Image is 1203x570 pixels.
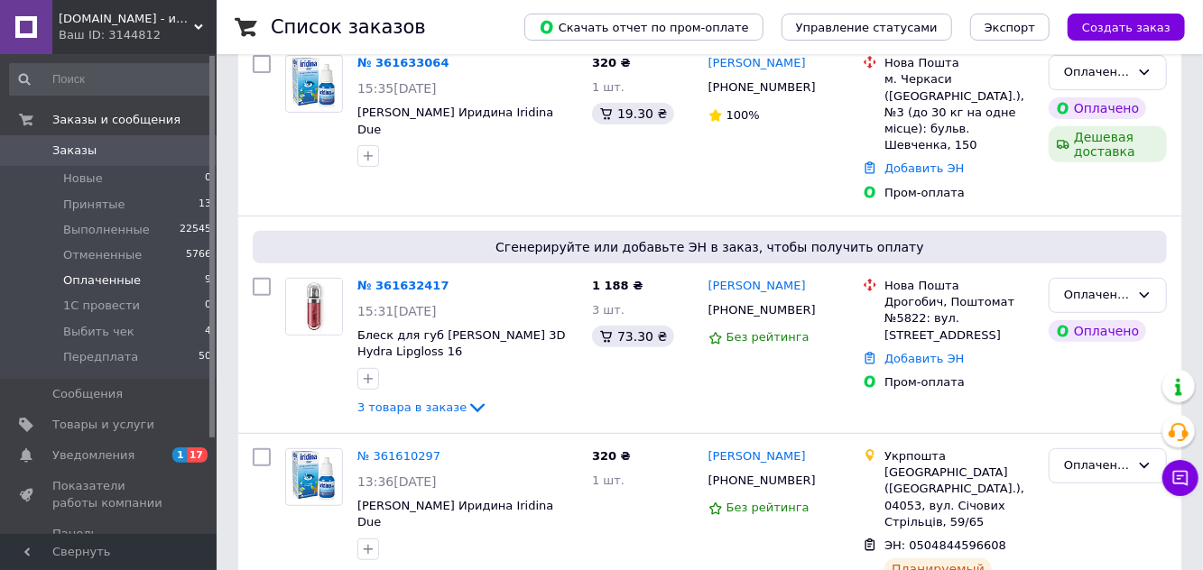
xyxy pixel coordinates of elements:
span: [PHONE_NUMBER] [708,473,816,487]
img: Фото товару [289,449,339,505]
span: Отмененные [63,247,142,263]
button: Создать заказ [1068,14,1185,41]
img: Фото товару [289,56,339,112]
span: 100% [726,108,760,122]
span: 13:36[DATE] [357,474,437,489]
span: 1 шт. [592,473,625,487]
a: [PERSON_NAME] [708,55,806,72]
div: Оплачено [1049,97,1146,119]
div: Укрпошта [884,448,1034,464]
span: Управление статусами [796,21,938,34]
button: Управление статусами [782,14,952,41]
span: Товары и услуги [52,417,154,433]
span: Flawless.com.ua - интернет-магазин профессиональной косметики [59,11,194,27]
span: 17 [187,447,208,463]
span: Скачать отчет по пром-оплате [539,19,749,35]
img: Фото товару [286,279,342,335]
a: [PERSON_NAME] Иридина Iridina Due [357,499,553,529]
span: 320 ₴ [592,449,631,463]
a: № 361633064 [357,56,449,69]
a: Создать заказ [1050,20,1185,33]
input: Поиск [9,63,213,96]
a: № 361632417 [357,279,449,292]
span: 5766 [186,247,211,263]
span: ЭН: 0504844596608 [884,538,1006,552]
span: Выбить чек [63,324,134,340]
span: 15:31[DATE] [357,304,437,318]
a: 3 товара в заказе [357,400,488,414]
span: 4 [205,324,211,340]
span: Панель управления [52,526,167,558]
span: [PHONE_NUMBER] [708,80,816,94]
div: Оплачено [1049,320,1146,342]
span: 320 ₴ [592,56,631,69]
span: Сгенерируйте или добавьте ЭН в заказ, чтобы получить оплату [260,238,1160,256]
span: [PHONE_NUMBER] [708,303,816,317]
div: Нова Пошта [884,55,1034,71]
span: 0 [205,298,211,314]
div: Пром-оплата [884,185,1034,201]
span: Создать заказ [1082,21,1171,34]
div: Оплаченный [1064,456,1130,475]
span: 3 шт. [592,303,625,317]
div: Оплаченный [1064,63,1130,82]
div: м. Черкаси ([GEOGRAPHIC_DATA].), №3 (до 30 кг на одне місце): бульв. Шевченка, 150 [884,71,1034,153]
a: № 361610297 [357,449,440,463]
div: Ваш ID: 3144812 [59,27,217,43]
span: Выполненные [63,222,150,238]
a: Фото товару [285,448,343,506]
span: 9 [205,272,211,289]
a: Фото товару [285,55,343,113]
a: [PERSON_NAME] [708,448,806,465]
a: [PERSON_NAME] [708,278,806,295]
a: Добавить ЭН [884,352,964,365]
a: [PERSON_NAME] Иридина Iridina Due [357,106,553,136]
div: 19.30 ₴ [592,103,674,124]
span: 3 товара в заказе [357,400,467,414]
span: Принятые [63,197,125,213]
a: Фото товару [285,278,343,336]
span: 15:35[DATE] [357,81,437,96]
span: Заказы [52,142,97,159]
span: Заказы и сообщения [52,112,180,128]
div: Пром-оплата [884,374,1034,391]
span: 50 [199,349,211,365]
div: Нова Пошта [884,278,1034,294]
div: Дешевая доставка [1049,126,1167,162]
span: 1 [172,447,187,463]
span: 1С провести [63,298,140,314]
span: 0 [205,170,211,187]
button: Скачать отчет по пром-оплате [524,14,763,41]
span: Уведомления [52,447,134,464]
a: Добавить ЭН [884,161,964,175]
span: 1 шт. [592,80,625,94]
a: Блеск для губ [PERSON_NAME] 3D Hydra Lipgloss 16 [357,328,566,359]
div: 73.30 ₴ [592,326,674,347]
h1: Список заказов [271,16,426,38]
span: Передплата [63,349,138,365]
button: Чат с покупателем [1162,460,1198,496]
div: Оплаченный [1064,286,1130,305]
span: Без рейтинга [726,501,810,514]
button: Экспорт [970,14,1050,41]
span: Без рейтинга [726,330,810,344]
div: [GEOGRAPHIC_DATA] ([GEOGRAPHIC_DATA].), 04053, вул. Січових Стрільців, 59/65 [884,464,1034,530]
span: 13 [199,197,211,213]
span: Оплаченные [63,272,141,289]
span: 1 188 ₴ [592,279,643,292]
span: Экспорт [985,21,1035,34]
span: 22545 [180,222,211,238]
span: Новые [63,170,103,187]
span: Сообщения [52,386,123,402]
div: Дрогобич, Поштомат №5822: вул. [STREET_ADDRESS] [884,294,1034,344]
span: Показатели работы компании [52,478,167,510]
